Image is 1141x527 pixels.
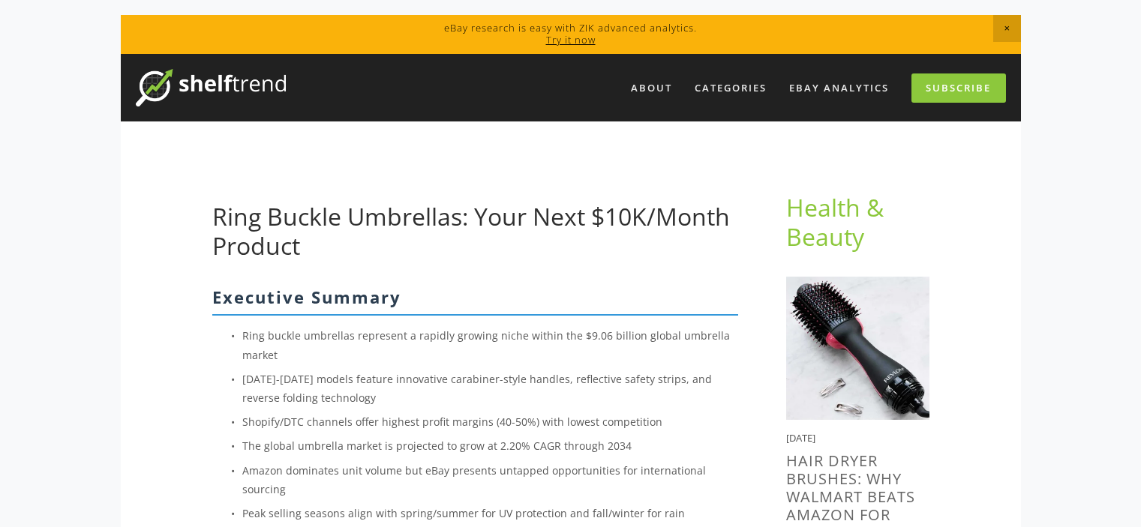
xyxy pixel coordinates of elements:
[786,191,890,252] a: Health & Beauty
[242,412,738,431] p: Shopify/DTC channels offer highest profit margins (40-50%) with lowest competition
[779,76,899,100] a: eBay Analytics
[242,461,738,499] p: Amazon dominates unit volume but eBay presents untapped opportunities for international sourcing
[993,15,1020,42] span: Close Announcement
[212,200,730,261] a: Ring Buckle Umbrellas: Your Next $10K/Month Product
[212,286,401,308] strong: Executive Summary
[786,431,815,445] time: [DATE]
[911,73,1006,103] a: Subscribe
[621,76,682,100] a: About
[242,436,738,455] p: The global umbrella market is projected to grow at 2.20% CAGR through 2034
[786,277,929,420] img: Hair Dryer Brushes: Why Walmart Beats Amazon for New Sellers in 2025
[136,69,286,106] img: ShelfTrend
[546,33,596,46] a: Try it now
[685,76,776,100] div: Categories
[242,326,738,364] p: Ring buckle umbrellas represent a rapidly growing niche within the $9.06 billion global umbrella ...
[242,370,738,407] p: [DATE]-[DATE] models feature innovative carabiner-style handles, reflective safety strips, and re...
